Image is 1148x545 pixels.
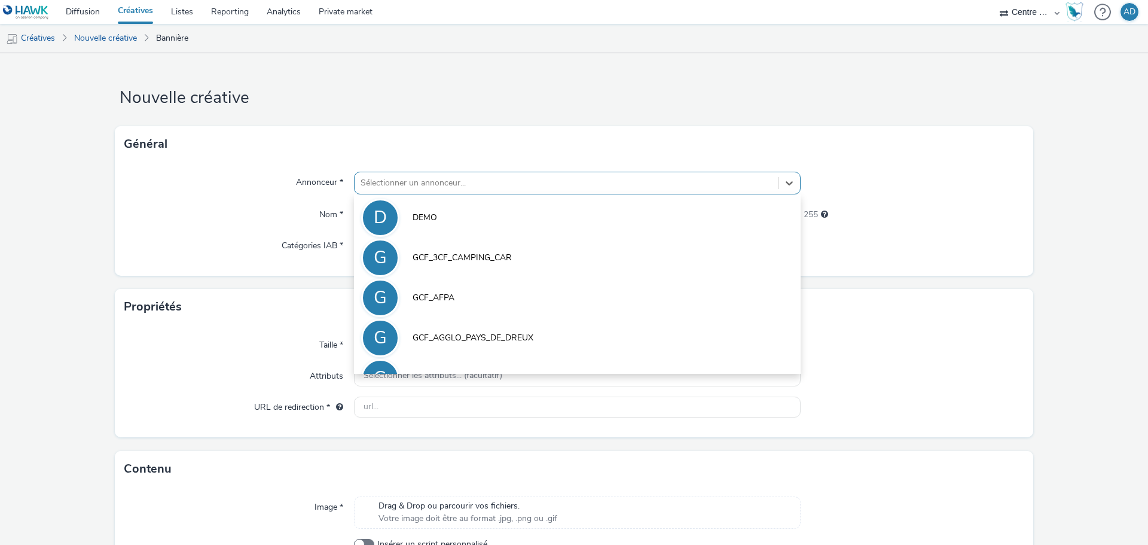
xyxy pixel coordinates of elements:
div: AD [1123,3,1135,21]
span: GCF_AGGLO_PAYS_DE_DREUX [413,332,533,344]
label: Image * [310,497,348,513]
div: G [374,241,387,275]
span: 255 [804,209,818,221]
a: Nouvelle créative [68,24,143,53]
a: Hawk Academy [1065,2,1088,22]
label: Annonceur * [291,172,348,188]
img: Hawk Academy [1065,2,1083,22]
div: D [374,201,387,235]
div: G [374,321,387,355]
div: G [374,361,387,395]
span: DEMO [413,212,437,224]
label: Catégories IAB * [277,235,348,252]
span: Votre image doit être au format .jpg, .png ou .gif [378,513,557,525]
label: Taille * [315,334,348,351]
h3: Contenu [124,460,172,478]
div: G [374,281,387,315]
span: GCF_3CF_CAMPING_CAR [413,252,512,264]
span: Drag & Drop ou parcourir vos fichiers. [378,500,557,512]
div: L'URL de redirection sera utilisée comme URL de validation avec certains SSP et ce sera l'URL de ... [330,401,343,413]
a: Bannière [150,24,194,53]
h3: Général [124,135,167,153]
div: 255 caractères maximum [821,209,828,221]
label: Nom * [315,204,348,221]
label: Attributs [305,366,348,382]
h1: Nouvelle créative [115,87,1033,109]
span: Sélectionner les attributs... (facultatif) [364,371,502,381]
span: GCF_AFPA [413,292,454,304]
label: URL de redirection * [249,397,348,413]
input: url... [354,397,801,418]
h3: Propriétés [124,298,182,316]
img: undefined Logo [3,5,49,20]
span: GCF_ALLIER_LE_DEPARTEMENT [413,372,539,384]
img: mobile [6,33,18,45]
